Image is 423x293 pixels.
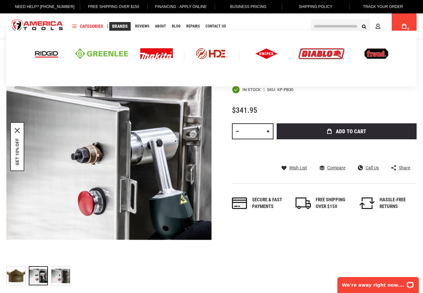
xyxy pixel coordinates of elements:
div: HASSLE-FREE RETURNS [380,197,417,210]
img: GREENLEE KP-PB30 PUSHBUTTON (OILTIGHT) KNOCKOUT PUNCH - 30.5MM [6,58,211,263]
a: Brands [109,22,131,31]
img: Makita Logo [140,48,173,59]
img: HDE logo [185,48,238,59]
div: FREE SHIPPING OVER $150 [316,197,353,210]
a: Compare [319,165,345,171]
a: About [152,22,169,31]
button: Close [15,128,20,133]
img: returns [359,197,375,209]
div: GREENLEE KP-PB30 PUSHBUTTON (OILTIGHT) KNOCKOUT PUNCH - 30.5MM [51,263,70,289]
a: store logo [6,14,68,38]
span: Call Us [365,166,379,170]
button: GET 10% OFF [15,138,20,165]
a: 0 [398,13,410,39]
span: Brands [112,24,128,28]
a: Categories [70,22,106,31]
img: Knipex logo [255,48,278,59]
button: Search [358,20,370,32]
span: Shipping Policy [299,4,332,9]
div: Secure & fast payments [252,197,289,210]
img: payments [232,197,247,209]
img: GREENLEE KP-PB30 PUSHBUTTON (OILTIGHT) KNOCKOUT PUNCH - 30.5MM [51,266,70,285]
img: Diablo logo [298,48,344,59]
span: Repairs [186,24,200,28]
svg: close icon [15,128,20,133]
span: Reviews [135,24,149,28]
a: Reviews [132,22,152,31]
span: Contact Us [205,24,226,28]
a: Call Us [358,165,379,171]
div: Availability [232,86,261,94]
iframe: LiveChat chat widget [333,273,423,293]
img: GREENLEE KP-PB30 PUSHBUTTON (OILTIGHT) KNOCKOUT PUNCH - 30.5MM [7,266,25,285]
a: Wish List [281,165,307,171]
img: Greenlee logo [75,48,128,59]
a: Repairs [183,22,203,31]
span: $341.95 [232,106,257,115]
span: Wish List [289,166,307,170]
a: Blog [169,22,183,31]
img: Freud logo [364,48,388,59]
div: GREENLEE KP-PB30 PUSHBUTTON (OILTIGHT) KNOCKOUT PUNCH - 30.5MM [6,263,29,289]
span: Share [399,166,410,170]
iframe: Secure express checkout frame [275,141,418,160]
span: Categories [73,24,103,28]
span: Compare [327,166,345,170]
button: Add to Cart [277,123,417,139]
span: 0 [407,27,409,31]
a: Contact Us [203,22,229,31]
span: Add to Cart [336,129,366,134]
span: About [155,24,166,28]
img: Ridgid logo [33,48,60,59]
div: GREENLEE KP-PB30 PUSHBUTTON (OILTIGHT) KNOCKOUT PUNCH - 30.5MM [29,263,51,289]
span: Blog [172,24,181,28]
img: America Tools [6,14,68,38]
span: In stock [242,88,261,92]
strong: SKU [267,88,277,92]
div: KP-PB30 [277,88,293,92]
img: shipping [296,197,311,209]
